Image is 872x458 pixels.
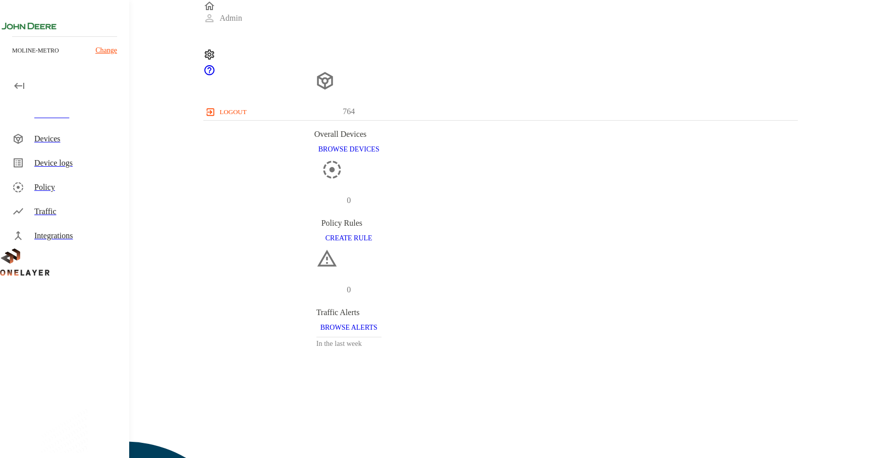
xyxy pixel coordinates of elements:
[316,319,381,337] button: BROWSE ALERTS
[321,233,376,242] a: CREATE RULE
[203,69,215,78] span: Support Portal
[314,128,384,140] div: Overall Devices
[321,229,376,248] button: CREATE RULE
[203,104,250,120] button: logout
[314,144,384,153] a: BROWSE DEVICES
[316,322,381,331] a: BROWSE ALERTS
[203,104,798,120] a: logout
[203,69,215,78] a: onelayer-support
[220,12,242,24] p: Admin
[316,307,381,319] div: Traffic Alerts
[347,194,351,207] p: 0
[347,284,351,296] p: 0
[314,140,384,159] button: BROWSE DEVICES
[321,217,376,229] div: Policy Rules
[316,337,381,350] h3: In the last week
